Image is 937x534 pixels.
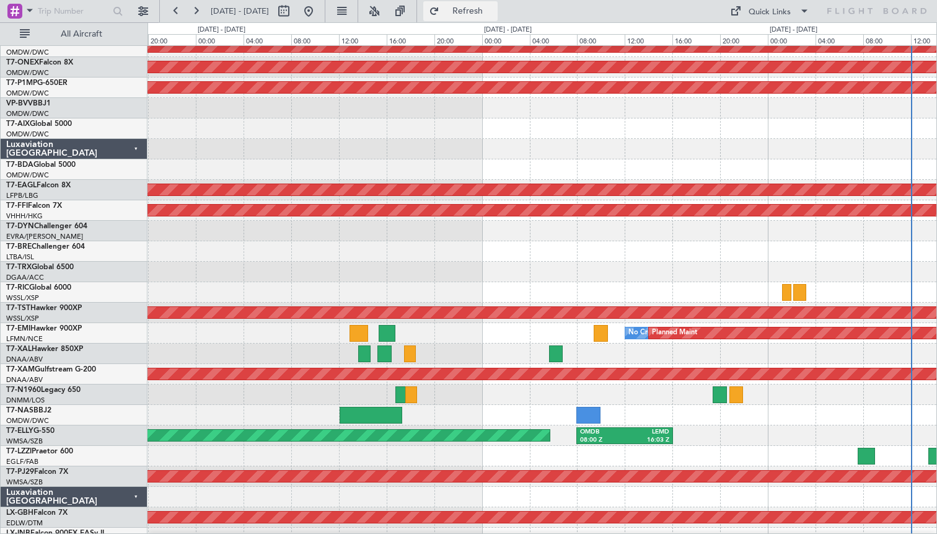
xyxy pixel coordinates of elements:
div: OMDB [580,428,625,437]
span: VP-BVV [6,100,33,107]
span: T7-ONEX [6,59,39,66]
span: T7-PJ29 [6,468,34,476]
div: 08:00 [863,34,911,45]
a: LX-GBHFalcon 7X [6,509,68,517]
div: [DATE] - [DATE] [198,25,245,35]
a: VP-BVVBBJ1 [6,100,51,107]
a: WSSL/XSP [6,293,39,303]
span: T7-AIX [6,120,30,128]
span: T7-DYN [6,223,34,230]
div: 20:00 [720,34,768,45]
a: LFMN/NCE [6,334,43,344]
div: 16:03 Z [625,436,669,445]
button: Quick Links [724,1,816,21]
a: VHHH/HKG [6,211,43,221]
div: 04:00 [530,34,578,45]
a: T7-AIXGlobal 5000 [6,120,72,128]
div: 16:00 [672,34,720,45]
a: T7-TSTHawker 900XP [6,305,82,312]
div: No Crew [628,324,657,342]
a: LTBA/ISL [6,252,34,262]
div: 04:00 [244,34,291,45]
a: OMDW/DWC [6,89,49,98]
input: Trip Number [38,2,109,20]
div: 20:00 [148,34,196,45]
span: T7-N1960 [6,386,41,394]
a: OMDW/DWC [6,109,49,118]
div: 00:00 [482,34,530,45]
div: [DATE] - [DATE] [484,25,532,35]
a: DNAA/ABV [6,375,43,385]
span: T7-LZZI [6,448,32,455]
span: T7-NAS [6,407,33,414]
a: T7-P1MPG-650ER [6,79,68,87]
div: 16:00 [387,34,434,45]
a: LFPB/LBG [6,191,38,200]
a: T7-XAMGulfstream G-200 [6,366,96,373]
div: 04:00 [816,34,863,45]
span: T7-BRE [6,243,32,251]
a: T7-XALHawker 850XP [6,345,83,353]
span: T7-P1MP [6,79,37,87]
div: 00:00 [196,34,244,45]
button: Refresh [423,1,498,21]
div: [DATE] - [DATE] [770,25,817,35]
div: Planned Maint [652,324,697,342]
span: T7-TST [6,305,30,312]
a: DNAA/ABV [6,355,43,364]
a: T7-LZZIPraetor 600 [6,448,73,455]
a: OMDW/DWC [6,171,49,180]
span: T7-EMI [6,325,30,332]
button: All Aircraft [14,24,134,44]
span: T7-RIC [6,284,29,291]
a: T7-PJ29Falcon 7X [6,468,68,476]
a: T7-FFIFalcon 7X [6,202,62,210]
span: T7-XAM [6,366,35,373]
a: T7-NASBBJ2 [6,407,51,414]
div: 08:00 [291,34,339,45]
span: LX-GBH [6,509,33,517]
span: T7-ELLY [6,427,33,435]
a: WMSA/SZB [6,478,43,487]
a: EGLF/FAB [6,457,38,466]
div: 20:00 [434,34,482,45]
div: 00:00 [768,34,816,45]
a: OMDW/DWC [6,68,49,78]
span: [DATE] - [DATE] [211,6,269,17]
div: 12:00 [625,34,672,45]
span: T7-EAGL [6,182,37,189]
div: 08:00 Z [580,436,625,445]
span: T7-FFI [6,202,28,210]
a: T7-EAGLFalcon 8X [6,182,71,189]
span: T7-TRX [6,264,32,271]
div: LEMD [625,428,669,437]
a: T7-BREChallenger 604 [6,243,85,251]
a: DGAA/ACC [6,273,44,282]
a: DNMM/LOS [6,396,45,405]
div: 12:00 [339,34,387,45]
a: OMDW/DWC [6,48,49,57]
a: T7-ELLYG-550 [6,427,55,435]
a: T7-TRXGlobal 6500 [6,264,74,271]
span: All Aircraft [32,30,131,38]
span: T7-BDA [6,161,33,169]
div: 08:00 [577,34,625,45]
a: T7-RICGlobal 6000 [6,284,71,291]
a: WSSL/XSP [6,314,39,323]
span: T7-XAL [6,345,32,353]
a: T7-DYNChallenger 604 [6,223,87,230]
a: OMDW/DWC [6,416,49,425]
a: EVRA/[PERSON_NAME] [6,232,83,241]
a: T7-ONEXFalcon 8X [6,59,73,66]
a: T7-EMIHawker 900XP [6,325,82,332]
div: Quick Links [749,6,791,19]
a: EDLW/DTM [6,518,43,528]
a: OMDW/DWC [6,130,49,139]
span: Refresh [442,7,494,16]
a: WMSA/SZB [6,437,43,446]
a: T7-N1960Legacy 650 [6,386,81,394]
a: T7-BDAGlobal 5000 [6,161,76,169]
